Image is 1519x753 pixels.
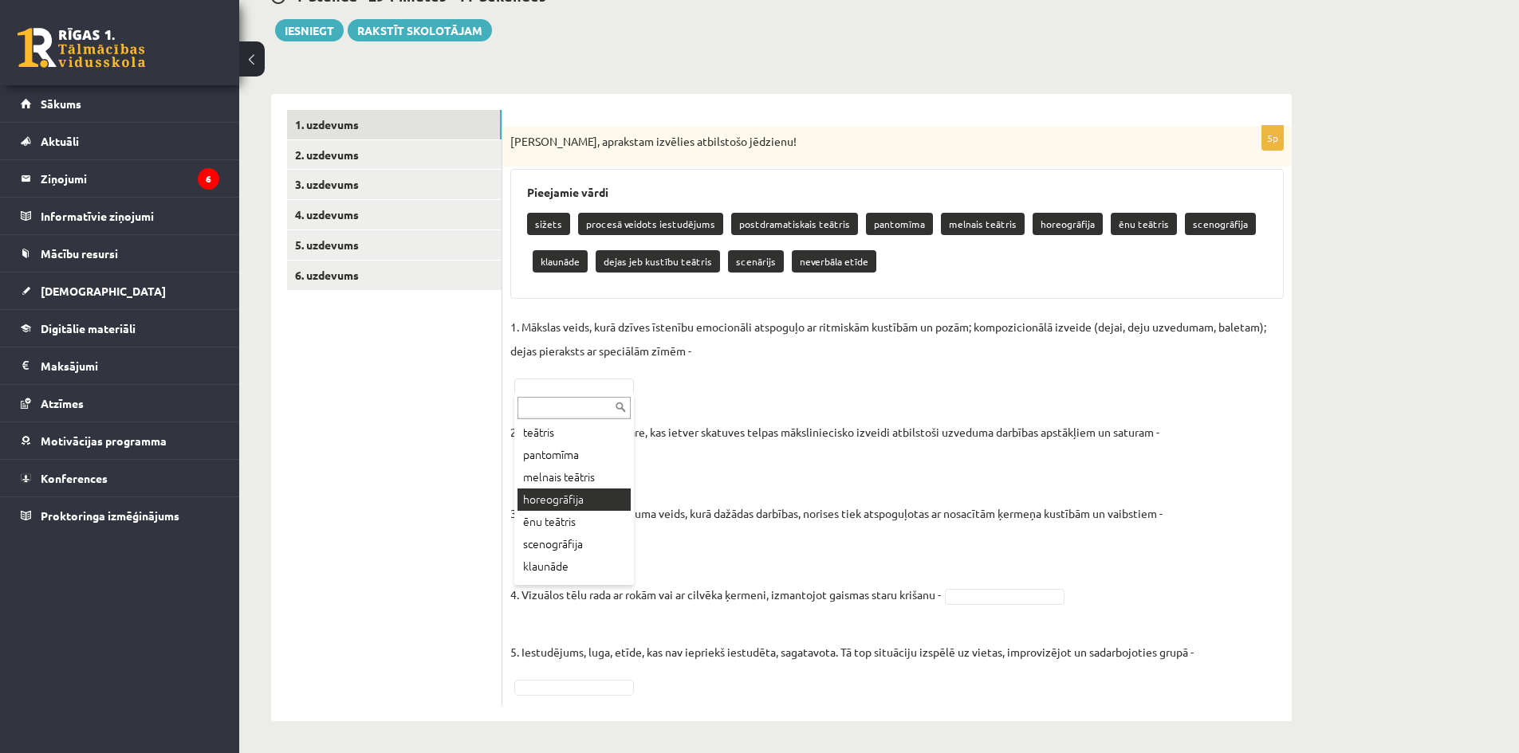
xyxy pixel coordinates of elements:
div: pantomīma [517,444,631,466]
div: ēnu teātris [517,511,631,533]
div: dejas jeb kustību teātris [517,578,631,617]
div: horeogrāfija [517,488,631,511]
div: postdramatiskais teātris [517,405,631,444]
div: melnais teātris [517,466,631,488]
div: klaunāde [517,555,631,578]
div: scenogrāfija [517,533,631,555]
